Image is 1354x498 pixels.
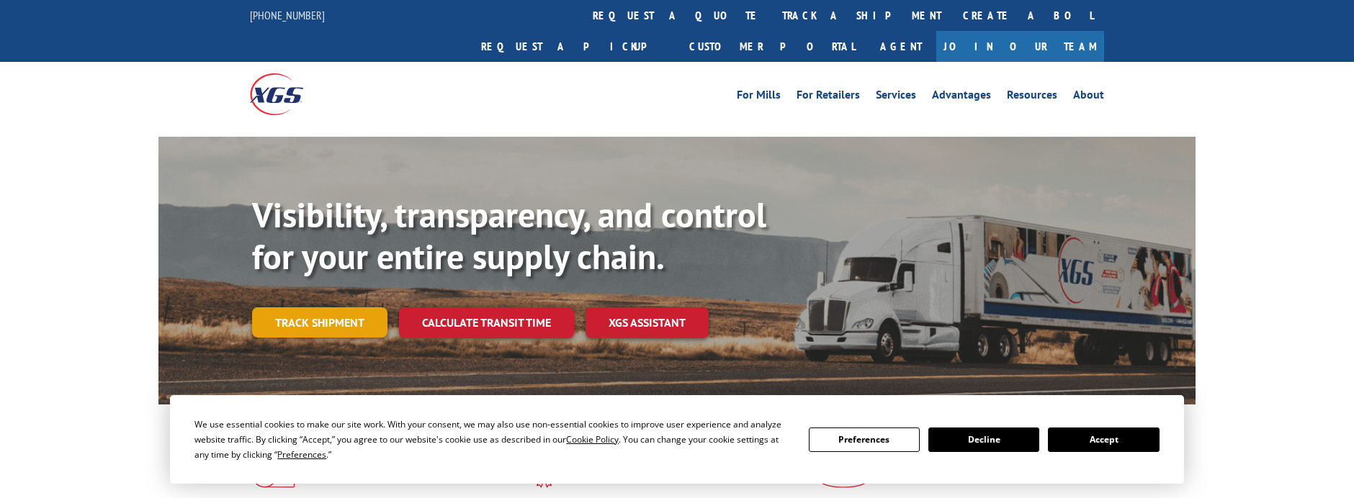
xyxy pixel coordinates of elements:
[252,192,766,279] b: Visibility, transparency, and control for your entire supply chain.
[936,31,1104,62] a: Join Our Team
[1073,89,1104,105] a: About
[566,433,619,445] span: Cookie Policy
[797,89,860,105] a: For Retailers
[1007,89,1057,105] a: Resources
[250,8,325,22] a: [PHONE_NUMBER]
[586,307,709,338] a: XGS ASSISTANT
[399,307,574,338] a: Calculate transit time
[876,89,916,105] a: Services
[866,31,936,62] a: Agent
[277,448,326,461] span: Preferences
[737,89,781,105] a: For Mills
[932,89,991,105] a: Advantages
[928,427,1039,452] button: Decline
[678,31,866,62] a: Customer Portal
[809,427,920,452] button: Preferences
[194,417,791,462] div: We use essential cookies to make our site work. With your consent, we may also use non-essential ...
[252,307,387,338] a: Track shipment
[470,31,678,62] a: Request a pickup
[1048,427,1159,452] button: Accept
[170,395,1184,484] div: Cookie Consent Prompt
